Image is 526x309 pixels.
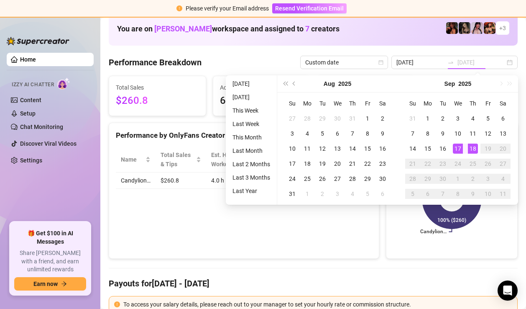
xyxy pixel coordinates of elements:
td: 2025-09-23 [435,156,450,171]
td: 2025-09-05 [360,186,375,201]
li: [DATE] [229,92,273,102]
td: 2025-10-01 [450,171,465,186]
td: 2025-08-14 [345,141,360,156]
div: 28 [302,113,312,124]
div: 9 [378,129,388,139]
button: Choose a year [458,75,471,92]
a: Setup [20,110,36,117]
img: Rolyat [459,22,470,34]
td: 2025-08-25 [300,171,315,186]
th: Mo [300,96,315,111]
span: Resend Verification Email [275,5,344,12]
div: 4 [302,129,312,139]
td: 2025-09-30 [435,171,450,186]
span: Share [PERSON_NAME] with a friend, and earn unlimited rewards [14,249,86,274]
div: 4 [347,189,357,199]
td: 2025-10-09 [465,186,480,201]
span: arrow-right [61,281,67,287]
div: 29 [423,174,433,184]
a: Discover Viral Videos [20,140,77,147]
div: 27 [287,113,297,124]
li: Last Year [229,186,273,196]
td: 2025-09-22 [420,156,435,171]
td: 2025-10-05 [405,186,420,201]
div: 8 [423,129,433,139]
div: 31 [347,113,357,124]
td: 2025-07-31 [345,111,360,126]
input: End date [457,58,505,67]
div: 30 [438,174,448,184]
div: 8 [363,129,373,139]
td: 2025-08-30 [375,171,390,186]
td: 2025-07-27 [285,111,300,126]
td: 2025-08-12 [315,141,330,156]
div: 20 [498,144,508,154]
td: 2025-09-09 [435,126,450,141]
div: 26 [317,174,327,184]
span: exclamation-circle [176,5,182,11]
th: Tu [315,96,330,111]
td: 2025-08-31 [405,111,420,126]
div: 5 [363,189,373,199]
li: Last Month [229,146,273,156]
div: 23 [378,159,388,169]
td: 2025-08-20 [330,156,345,171]
div: 22 [423,159,433,169]
li: Last 2 Months [229,159,273,169]
td: $260.8 [156,173,206,189]
td: 2025-08-08 [360,126,375,141]
span: 7 [305,24,309,33]
th: Tu [435,96,450,111]
td: 2025-08-18 [300,156,315,171]
td: 2025-09-25 [465,156,480,171]
div: 30 [332,113,342,124]
td: 2025-08-24 [285,171,300,186]
div: 2 [317,189,327,199]
h1: You are on workspace and assigned to creators [117,24,340,33]
td: 4.0 h [206,173,259,189]
td: 2025-09-29 [420,171,435,186]
td: 2025-09-03 [330,186,345,201]
td: 2025-08-27 [330,171,345,186]
td: 2025-08-04 [300,126,315,141]
div: 6 [332,129,342,139]
td: 2025-10-07 [435,186,450,201]
div: 5 [317,129,327,139]
div: 29 [317,113,327,124]
button: Previous month (PageUp) [290,75,299,92]
td: 2025-09-20 [495,141,511,156]
div: Please verify your Email address [186,4,269,13]
img: logo-BBDzfeDw.svg [7,37,69,45]
td: 2025-10-02 [465,171,480,186]
div: 29 [363,174,373,184]
div: 8 [453,189,463,199]
td: 2025-08-09 [375,126,390,141]
td: 2025-09-07 [405,126,420,141]
span: $260.8 [116,93,199,109]
td: 2025-09-04 [465,111,480,126]
a: Chat Monitoring [20,124,63,130]
div: Open Intercom Messenger [498,281,518,301]
div: 21 [408,159,418,169]
td: 2025-08-06 [330,126,345,141]
td: 2025-09-13 [495,126,511,141]
th: Total Sales & Tips [156,147,206,173]
div: 9 [438,129,448,139]
div: 18 [302,159,312,169]
span: Total Sales [116,83,199,92]
div: 30 [378,174,388,184]
div: 14 [347,144,357,154]
div: 6 [498,113,508,124]
td: 2025-09-06 [375,186,390,201]
th: Sa [375,96,390,111]
div: 9 [468,189,478,199]
div: 16 [378,144,388,154]
td: 2025-09-14 [405,141,420,156]
span: Total Sales & Tips [161,150,194,169]
button: Earn nowarrow-right [14,277,86,291]
td: 2025-09-16 [435,141,450,156]
div: 15 [363,144,373,154]
div: 7 [408,129,418,139]
div: 5 [483,113,493,124]
div: 6 [423,189,433,199]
